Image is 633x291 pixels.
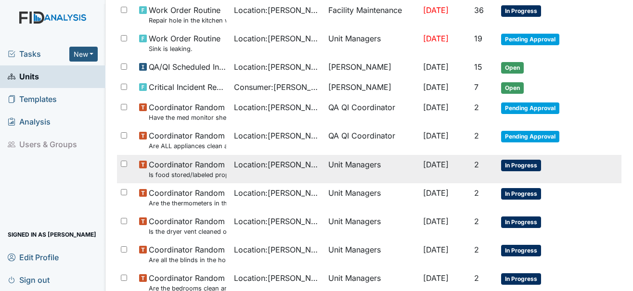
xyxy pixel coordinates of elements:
[474,62,482,72] span: 15
[423,188,449,198] span: [DATE]
[149,255,226,265] small: Are all the blinds in the home operational and clean?
[324,155,419,183] td: Unit Managers
[501,102,559,114] span: Pending Approval
[324,77,419,98] td: [PERSON_NAME]
[474,34,482,43] span: 19
[501,34,559,45] span: Pending Approval
[8,114,51,129] span: Analysis
[501,82,524,94] span: Open
[234,272,321,284] span: Location : [PERSON_NAME]. ICF
[423,273,449,283] span: [DATE]
[501,160,541,171] span: In Progress
[474,82,478,92] span: 7
[149,113,226,122] small: Have the med monitor sheets been filled out?
[423,5,449,15] span: [DATE]
[423,245,449,254] span: [DATE]
[501,62,524,74] span: Open
[474,273,479,283] span: 2
[149,141,226,151] small: Are ALL appliances clean and working properly?
[69,47,98,62] button: New
[324,240,419,268] td: Unit Managers
[234,244,321,255] span: Location : [PERSON_NAME]. ICF
[149,81,226,93] span: Critical Incident Report
[423,82,449,92] span: [DATE]
[423,216,449,226] span: [DATE]
[8,250,59,265] span: Edit Profile
[501,245,541,256] span: In Progress
[234,4,321,16] span: Location : [PERSON_NAME]. ICF
[234,101,321,113] span: Location : [PERSON_NAME]. ICF
[474,131,479,140] span: 2
[149,187,226,208] span: Coordinator Random Are the thermometers in the freezer reading between 0 degrees and 10 degrees?
[423,102,449,112] span: [DATE]
[8,272,50,287] span: Sign out
[324,57,419,77] td: [PERSON_NAME]
[149,33,220,53] span: Work Order Routine Sink is leaking.
[474,245,479,254] span: 2
[149,244,226,265] span: Coordinator Random Are all the blinds in the home operational and clean?
[324,212,419,240] td: Unit Managers
[423,34,449,43] span: [DATE]
[474,216,479,226] span: 2
[234,187,321,199] span: Location : [PERSON_NAME]. ICF
[423,131,449,140] span: [DATE]
[234,159,321,170] span: Location : [PERSON_NAME]. ICF
[149,170,226,179] small: Is food stored/labeled properly?
[324,98,419,126] td: QA QI Coordinator
[149,199,226,208] small: Are the thermometers in the freezer reading between 0 degrees and 10 degrees?
[149,227,226,236] small: Is the dryer vent cleaned out?
[8,92,57,107] span: Templates
[501,131,559,142] span: Pending Approval
[149,44,220,53] small: Sink is leaking.
[149,159,226,179] span: Coordinator Random Is food stored/labeled properly?
[234,215,321,227] span: Location : [PERSON_NAME]. ICF
[234,81,321,93] span: Consumer : [PERSON_NAME]
[501,216,541,228] span: In Progress
[149,4,226,25] span: Work Order Routine Repair hole in the kitchen wall.
[149,215,226,236] span: Coordinator Random Is the dryer vent cleaned out?
[8,69,39,84] span: Units
[324,183,419,212] td: Unit Managers
[234,61,321,73] span: Location : [PERSON_NAME]. ICF
[324,29,419,57] td: Unit Managers
[149,16,226,25] small: Repair hole in the kitchen wall.
[8,227,96,242] span: Signed in as [PERSON_NAME]
[423,62,449,72] span: [DATE]
[474,188,479,198] span: 2
[474,5,484,15] span: 36
[8,48,69,60] a: Tasks
[501,188,541,200] span: In Progress
[149,101,226,122] span: Coordinator Random Have the med monitor sheets been filled out?
[234,130,321,141] span: Location : [PERSON_NAME]. ICF
[324,0,419,29] td: Facility Maintenance
[501,5,541,17] span: In Progress
[474,160,479,169] span: 2
[501,273,541,285] span: In Progress
[423,160,449,169] span: [DATE]
[324,126,419,154] td: QA QI Coordinator
[474,102,479,112] span: 2
[234,33,321,44] span: Location : [PERSON_NAME]. ICF
[149,61,226,73] span: QA/QI Scheduled Inspection
[149,130,226,151] span: Coordinator Random Are ALL appliances clean and working properly?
